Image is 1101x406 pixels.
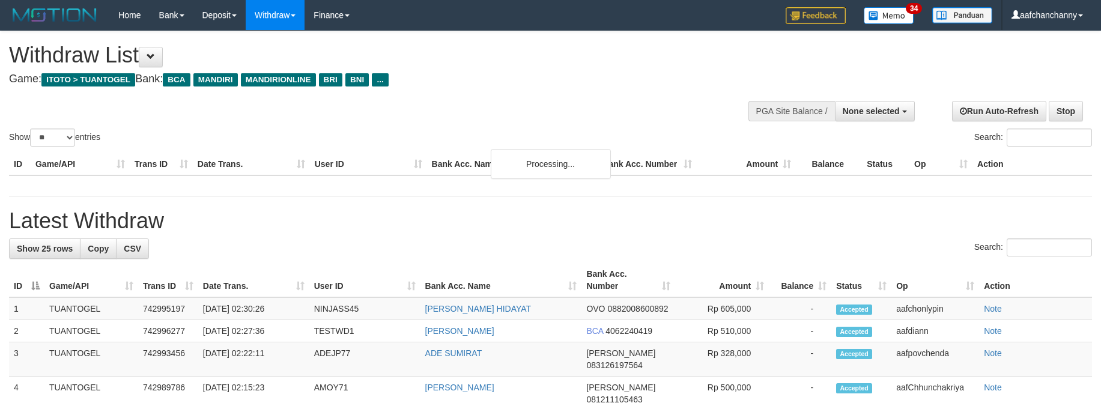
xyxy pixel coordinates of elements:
[974,238,1092,256] label: Search:
[675,297,769,320] td: Rp 605,000
[44,320,138,342] td: TUANTOGEL
[891,342,979,377] td: aafpovchenda
[319,73,342,86] span: BRI
[193,73,238,86] span: MANDIRI
[769,297,831,320] td: -
[88,244,109,253] span: Copy
[835,101,915,121] button: None selected
[372,73,388,86] span: ...
[425,348,482,358] a: ADE SUMIRAT
[138,297,198,320] td: 742995197
[198,263,309,297] th: Date Trans.: activate to sort column ascending
[972,153,1092,175] th: Action
[30,129,75,147] select: Showentries
[891,320,979,342] td: aafdiann
[309,342,420,377] td: ADEJP77
[836,304,872,315] span: Accepted
[675,263,769,297] th: Amount: activate to sort column ascending
[952,101,1046,121] a: Run Auto-Refresh
[675,342,769,377] td: Rp 328,000
[198,297,309,320] td: [DATE] 02:30:26
[9,73,722,85] h4: Game: Bank:
[9,43,722,67] h1: Withdraw List
[193,153,310,175] th: Date Trans.
[786,7,846,24] img: Feedback.jpg
[44,342,138,377] td: TUANTOGEL
[309,320,420,342] td: TESTWD1
[984,383,1002,392] a: Note
[9,129,100,147] label: Show entries
[138,263,198,297] th: Trans ID: activate to sort column ascending
[769,320,831,342] td: -
[1049,101,1083,121] a: Stop
[974,129,1092,147] label: Search:
[598,153,697,175] th: Bank Acc. Number
[138,342,198,377] td: 742993456
[491,149,611,179] div: Processing...
[843,106,900,116] span: None selected
[891,263,979,297] th: Op: activate to sort column ascending
[198,342,309,377] td: [DATE] 02:22:11
[586,348,655,358] span: [PERSON_NAME]
[831,263,891,297] th: Status: activate to sort column ascending
[586,383,655,392] span: [PERSON_NAME]
[891,297,979,320] td: aafchonlypin
[836,349,872,359] span: Accepted
[9,297,44,320] td: 1
[309,297,420,320] td: NINJASS45
[44,297,138,320] td: TUANTOGEL
[163,73,190,86] span: BCA
[80,238,117,259] a: Copy
[31,153,130,175] th: Game/API
[697,153,796,175] th: Amount
[9,238,80,259] a: Show 25 rows
[581,263,675,297] th: Bank Acc. Number: activate to sort column ascending
[984,348,1002,358] a: Note
[116,238,149,259] a: CSV
[1007,129,1092,147] input: Search:
[796,153,862,175] th: Balance
[906,3,922,14] span: 34
[44,263,138,297] th: Game/API: activate to sort column ascending
[17,244,73,253] span: Show 25 rows
[605,326,652,336] span: Copy 4062240419 to clipboard
[586,360,642,370] span: Copy 083126197564 to clipboard
[9,209,1092,233] h1: Latest Withdraw
[41,73,135,86] span: ITOTO > TUANTOGEL
[9,263,44,297] th: ID: activate to sort column descending
[420,263,582,297] th: Bank Acc. Name: activate to sort column ascending
[124,244,141,253] span: CSV
[675,320,769,342] td: Rp 510,000
[979,263,1092,297] th: Action
[864,7,914,24] img: Button%20Memo.svg
[769,342,831,377] td: -
[9,320,44,342] td: 2
[984,304,1002,314] a: Note
[586,326,603,336] span: BCA
[130,153,193,175] th: Trans ID
[138,320,198,342] td: 742996277
[9,6,100,24] img: MOTION_logo.png
[345,73,369,86] span: BNI
[427,153,598,175] th: Bank Acc. Name
[241,73,316,86] span: MANDIRIONLINE
[748,101,835,121] div: PGA Site Balance /
[586,395,642,404] span: Copy 081211105463 to clipboard
[310,153,427,175] th: User ID
[425,304,532,314] a: [PERSON_NAME] HIDAYAT
[9,342,44,377] td: 3
[586,304,605,314] span: OVO
[309,263,420,297] th: User ID: activate to sort column ascending
[1007,238,1092,256] input: Search:
[909,153,972,175] th: Op
[769,263,831,297] th: Balance: activate to sort column ascending
[984,326,1002,336] a: Note
[198,320,309,342] td: [DATE] 02:27:36
[836,327,872,337] span: Accepted
[932,7,992,23] img: panduan.png
[607,304,668,314] span: Copy 0882008600892 to clipboard
[425,326,494,336] a: [PERSON_NAME]
[836,383,872,393] span: Accepted
[9,153,31,175] th: ID
[862,153,909,175] th: Status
